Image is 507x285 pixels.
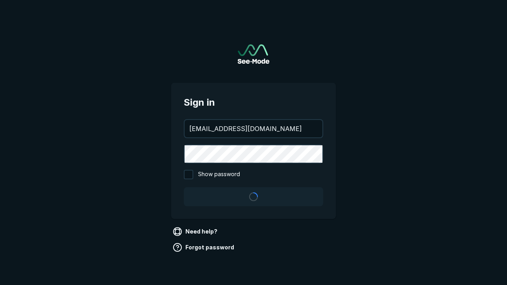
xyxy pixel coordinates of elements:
a: Need help? [171,225,221,238]
span: Show password [198,170,240,179]
a: Forgot password [171,241,237,254]
a: Go to sign in [238,44,269,64]
span: Sign in [184,95,323,110]
img: See-Mode Logo [238,44,269,64]
input: your@email.com [185,120,322,137]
